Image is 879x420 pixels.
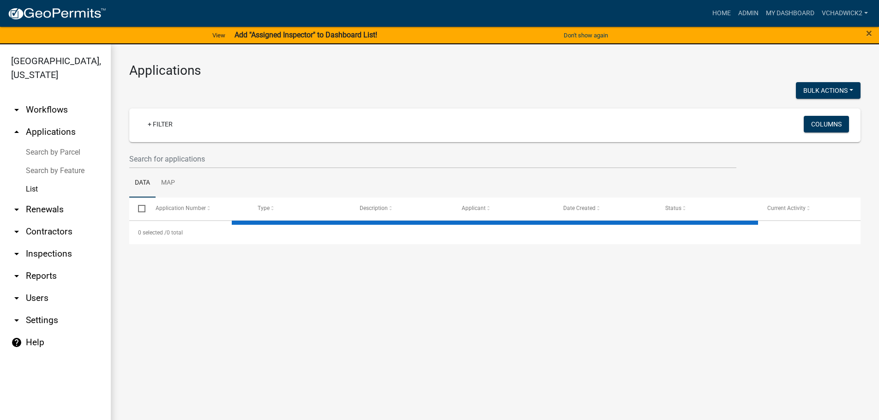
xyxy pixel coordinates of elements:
[129,221,861,244] div: 0 total
[656,198,759,220] datatable-header-cell: Status
[462,205,486,211] span: Applicant
[11,248,22,259] i: arrow_drop_down
[555,198,657,220] datatable-header-cell: Date Created
[666,205,682,211] span: Status
[453,198,555,220] datatable-header-cell: Applicant
[156,168,181,198] a: Map
[147,198,249,220] datatable-header-cell: Application Number
[804,116,849,132] button: Columns
[129,198,147,220] datatable-header-cell: Select
[156,205,206,211] span: Application Number
[11,337,22,348] i: help
[564,205,596,211] span: Date Created
[129,63,861,78] h3: Applications
[138,229,167,236] span: 0 selected /
[818,5,872,22] a: VChadwick2
[735,5,762,22] a: Admin
[11,226,22,237] i: arrow_drop_down
[11,293,22,304] i: arrow_drop_down
[11,204,22,215] i: arrow_drop_down
[360,205,388,211] span: Description
[560,28,612,43] button: Don't show again
[140,116,180,132] a: + Filter
[767,205,806,211] span: Current Activity
[249,198,351,220] datatable-header-cell: Type
[796,82,861,99] button: Bulk Actions
[351,198,453,220] datatable-header-cell: Description
[759,198,861,220] datatable-header-cell: Current Activity
[11,104,22,115] i: arrow_drop_down
[129,168,156,198] a: Data
[129,150,736,168] input: Search for applications
[709,5,735,22] a: Home
[762,5,818,22] a: My Dashboard
[11,270,22,282] i: arrow_drop_down
[866,28,872,39] button: Close
[209,28,229,43] a: View
[258,205,270,211] span: Type
[235,30,377,39] strong: Add "Assigned Inspector" to Dashboard List!
[11,315,22,326] i: arrow_drop_down
[11,126,22,138] i: arrow_drop_up
[866,27,872,40] span: ×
